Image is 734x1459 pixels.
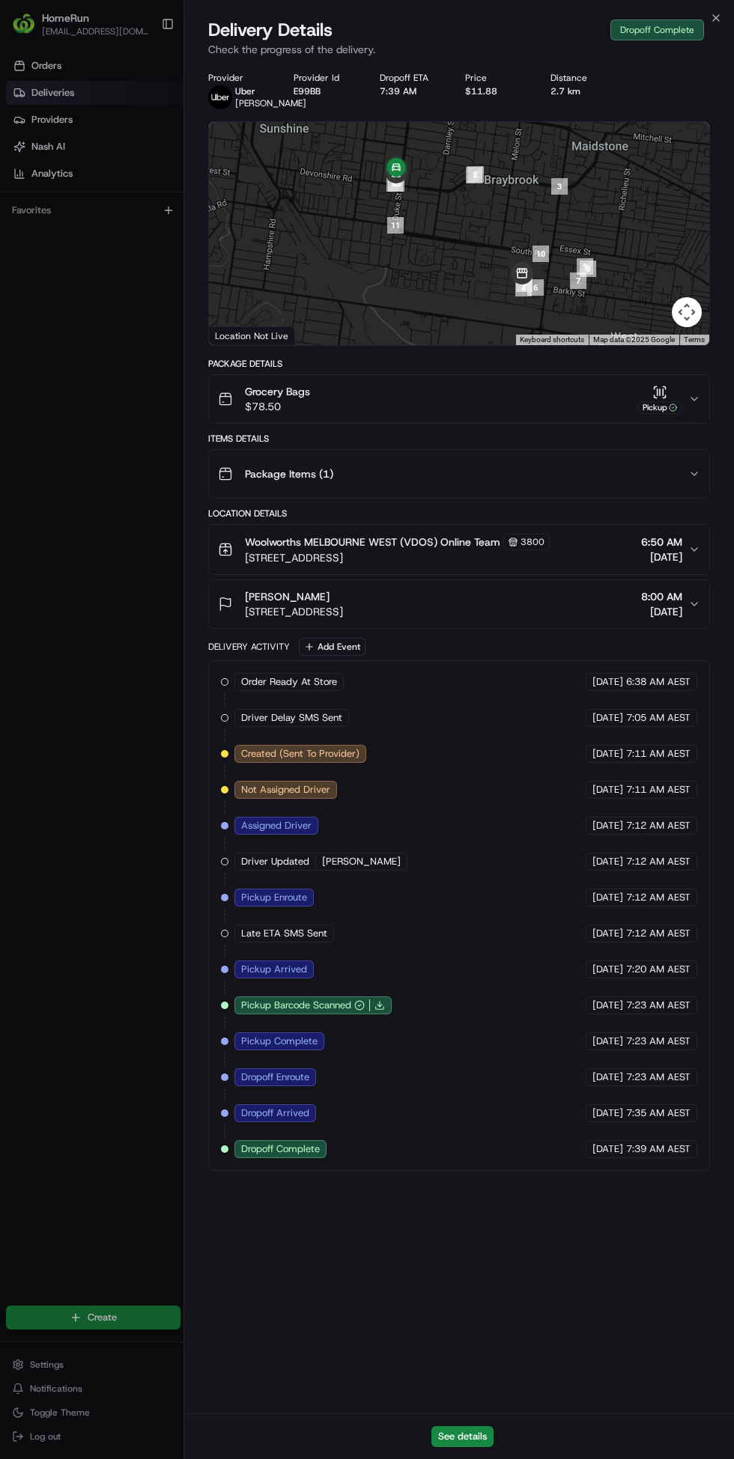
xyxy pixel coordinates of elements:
[626,711,691,725] span: 7:05 AM AEST
[30,335,115,350] span: Knowledge Base
[67,143,246,158] div: Start new chat
[241,747,360,761] span: Created (Sent To Provider)
[626,1106,691,1120] span: 7:35 AM AEST
[626,891,691,904] span: 7:12 AM AEST
[245,550,550,565] span: [STREET_ADDRESS]
[626,1035,691,1048] span: 7:23 AM AEST
[294,72,367,84] div: Provider Id
[255,147,273,165] button: Start new chat
[15,60,273,84] p: Welcome 👋
[626,1142,691,1156] span: 7:39 AM AEST
[592,819,623,832] span: [DATE]
[241,1142,320,1156] span: Dropoff Complete
[564,266,592,295] div: 7
[241,1070,309,1084] span: Dropoff Enroute
[521,536,545,548] span: 3800
[626,747,691,761] span: 7:11 AM AEST
[592,711,623,725] span: [DATE]
[241,675,337,689] span: Order Ready At Store
[626,855,691,868] span: 7:12 AM AEST
[209,450,709,498] button: Package Items (1)
[381,211,410,240] div: 11
[208,85,232,109] img: uber-new-logo.jpeg
[592,783,623,796] span: [DATE]
[641,549,682,564] span: [DATE]
[15,195,96,207] div: Past conversations
[592,675,623,689] span: [DATE]
[465,72,539,84] div: Price
[592,1070,623,1084] span: [DATE]
[245,604,343,619] span: [STREET_ADDRESS]
[520,335,584,345] button: Keyboard shortcuts
[15,143,42,170] img: 1736555255976-a54dd68f-1ca7-489b-9aae-adbdc363a1c4
[241,891,307,904] span: Pickup Enroute
[39,97,247,112] input: Clear
[127,336,139,348] div: 💻
[571,252,599,281] div: 9
[245,399,310,414] span: $78.50
[245,466,333,481] span: Package Items ( 1 )
[241,963,307,976] span: Pickup Arrived
[208,42,710,57] p: Check the progress of the delivery.
[550,85,624,97] div: 2.7 km
[461,160,490,189] div: 2
[592,891,623,904] span: [DATE]
[121,329,246,356] a: 💻API Documentation
[245,384,310,399] span: Grocery Bags
[322,855,401,868] span: [PERSON_NAME]
[209,375,709,423] button: Grocery Bags$78.50Pickup
[208,508,710,520] div: Location Details
[213,326,262,345] a: Open this area in Google Maps (opens a new window)
[592,1142,623,1156] span: [DATE]
[241,855,309,868] span: Driver Updated
[46,232,121,244] span: [PERSON_NAME]
[15,15,45,45] img: Nash
[235,85,255,97] span: Uber
[626,783,691,796] span: 7:11 AM AEST
[641,589,682,604] span: 8:00 AM
[133,272,163,284] span: [DATE]
[124,232,130,244] span: •
[294,85,321,97] button: E99BB
[208,358,710,370] div: Package Details
[241,927,327,940] span: Late ETA SMS Sent
[15,336,27,348] div: 📗
[592,963,623,976] span: [DATE]
[208,641,290,653] div: Delivery Activity
[672,297,702,327] button: Map camera controls
[592,927,623,940] span: [DATE]
[626,819,691,832] span: 7:12 AM AEST
[209,580,709,628] button: [PERSON_NAME][STREET_ADDRESS]8:00 AM[DATE]
[241,999,365,1012] button: Pickup Barcode Scanned
[9,329,121,356] a: 📗Knowledge Base
[209,525,709,574] button: Woolworths MELBOURNE WEST (VDOS) Online Team3800[STREET_ADDRESS]6:50 AM[DATE]
[241,819,312,832] span: Assigned Driver
[465,85,539,97] div: $11.88
[235,97,306,109] span: [PERSON_NAME]
[637,401,682,414] div: Pickup
[593,335,675,344] span: Map data ©2025 Google
[241,783,330,796] span: Not Assigned Driver
[380,85,453,97] div: 7:39 AM
[241,711,342,725] span: Driver Delay SMS Sent
[592,855,623,868] span: [DATE]
[592,1106,623,1120] span: [DATE]
[641,534,682,549] span: 6:50 AM
[31,143,58,170] img: 9188753566659_6852d8bf1fb38e338040_72.png
[149,371,181,383] span: Pylon
[641,604,682,619] span: [DATE]
[124,272,130,284] span: •
[626,999,691,1012] span: 7:23 AM AEST
[380,72,453,84] div: Dropoff ETA
[15,258,39,282] img: Jess Findlay
[133,232,163,244] span: [DATE]
[592,1035,623,1048] span: [DATE]
[67,158,206,170] div: We're available if you need us!
[626,1070,691,1084] span: 7:23 AM AEST
[684,335,705,344] a: Terms
[545,172,574,201] div: 3
[245,534,500,549] span: Woolworths MELBOURNE WEST (VDOS) Online Team
[626,675,691,689] span: 6:38 AM AEST
[626,963,691,976] span: 7:20 AM AEST
[241,1035,318,1048] span: Pickup Complete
